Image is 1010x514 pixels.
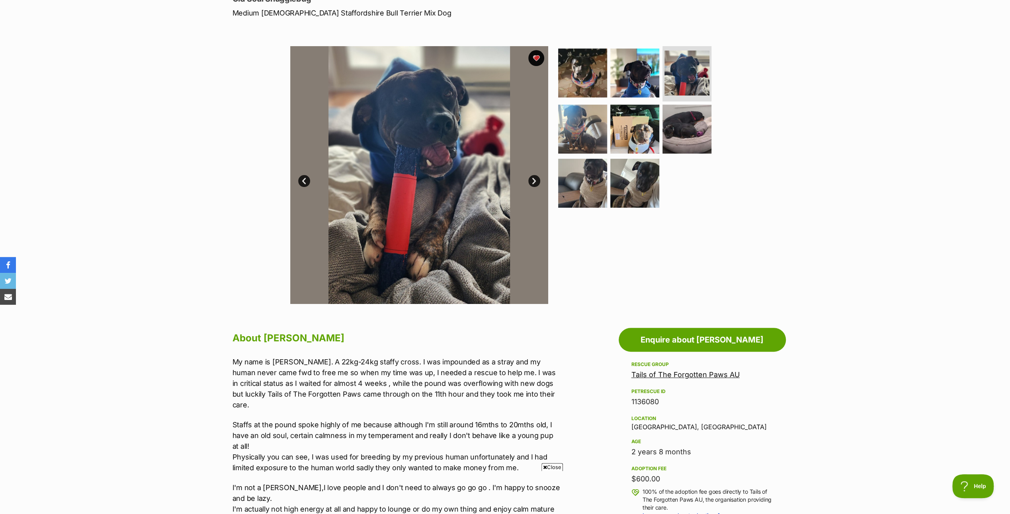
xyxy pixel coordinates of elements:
img: Photo of Amber [558,49,607,97]
div: Rescue group [631,361,773,368]
div: 1136080 [631,396,773,407]
img: Photo of Amber [664,51,709,95]
div: PetRescue ID [631,388,773,395]
img: Photo of Amber [558,105,607,154]
a: Tails of The Forgotten Paws AU [631,370,740,379]
iframe: Advertisement [360,474,650,510]
h2: About [PERSON_NAME] [232,329,561,347]
button: favourite [528,50,544,66]
img: Photo of Amber [610,159,659,208]
div: Age [631,438,773,445]
img: Photo of Amber [558,159,607,208]
a: Prev [298,175,310,187]
img: Photo of Amber [290,46,548,304]
img: Photo of Amber [610,49,659,97]
div: Adoption fee [631,465,773,472]
div: 2 years 8 months [631,446,773,458]
div: [GEOGRAPHIC_DATA], [GEOGRAPHIC_DATA] [631,414,773,430]
iframe: Help Scout Beacon - Open [952,474,994,498]
span: Close [541,463,563,471]
p: My name is [PERSON_NAME]. A 22kg-24kg staffy cross. I was impounded as a stray and my human never... [232,356,561,410]
a: Next [528,175,540,187]
div: Location [631,415,773,422]
p: Staffs at the pound spoke highly of me because although I'm still around 16mths to 20mths old, I ... [232,419,561,473]
a: Enquire about [PERSON_NAME] [619,328,786,352]
p: Medium [DEMOGRAPHIC_DATA] Staffordshire Bull Terrier Mix Dog [232,8,569,18]
div: $600.00 [631,473,773,485]
img: Photo of Amber [662,105,711,154]
img: Photo of Amber [610,105,659,154]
